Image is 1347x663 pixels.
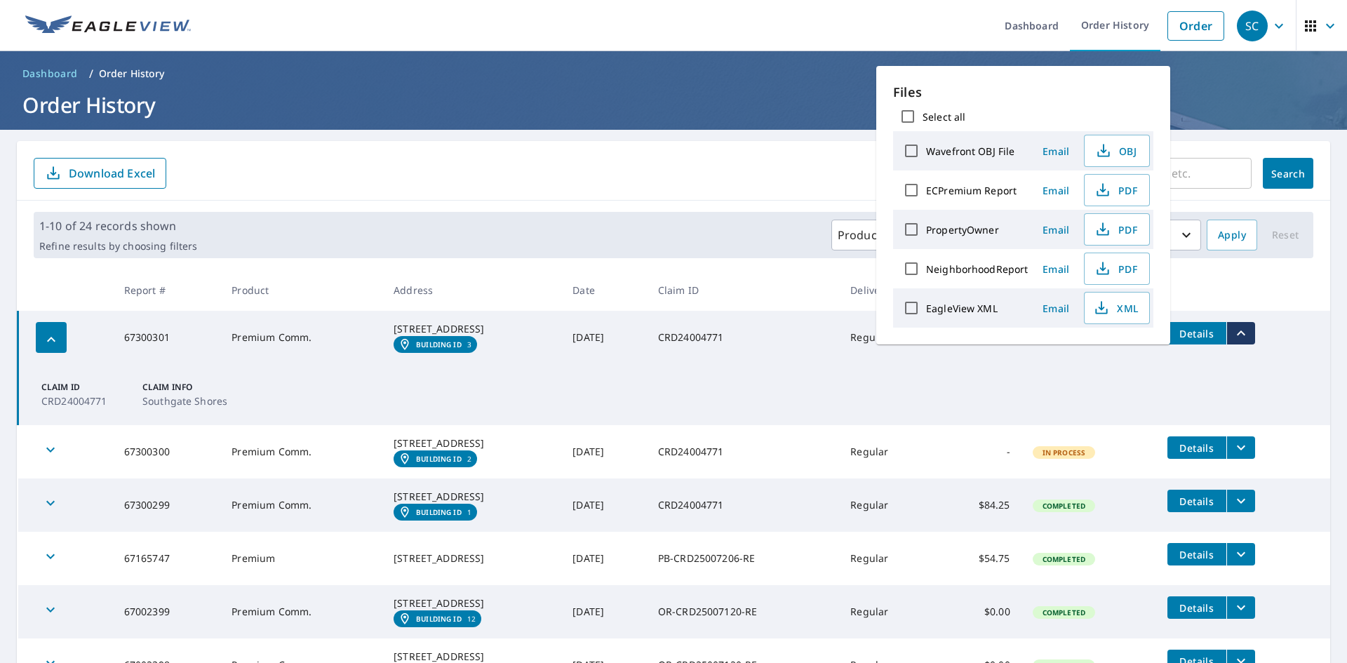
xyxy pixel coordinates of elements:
p: 1-10 of 24 records shown [39,217,197,234]
span: Apply [1218,227,1246,244]
td: 67300301 [113,311,221,364]
td: OR-CRD25007120-RE [647,585,839,638]
span: Details [1176,548,1218,561]
label: Select all [923,110,965,123]
a: Order [1167,11,1224,41]
td: Premium Comm. [220,311,382,364]
th: Claim ID [647,269,839,311]
td: [DATE] [561,532,647,585]
td: PB-CRD25007206-RE [647,532,839,585]
span: Details [1176,327,1218,340]
label: EagleView XML [926,302,998,315]
span: Details [1176,441,1218,455]
td: 67002399 [113,585,221,638]
button: Search [1263,158,1313,189]
td: 67165747 [113,532,221,585]
a: Building ID3 [394,336,477,353]
span: PDF [1093,260,1138,277]
span: Completed [1034,554,1094,564]
span: Completed [1034,501,1094,511]
a: Building ID12 [394,610,481,627]
span: Email [1039,302,1073,315]
button: Email [1033,219,1078,241]
em: Building ID [416,340,462,349]
td: [DATE] [561,311,647,364]
span: PDF [1093,221,1138,238]
h1: Order History [17,91,1330,119]
button: PDF [1084,213,1150,246]
td: Regular [839,425,936,478]
p: Refine results by choosing filters [39,240,197,253]
td: 67300299 [113,478,221,532]
em: Building ID [416,508,462,516]
a: Dashboard [17,62,83,85]
div: [STREET_ADDRESS] [394,322,550,336]
span: Search [1274,167,1302,180]
td: Regular [839,478,936,532]
td: $84.25 [936,478,1021,532]
button: Apply [1207,220,1257,250]
td: Regular [839,585,936,638]
button: PDF [1084,174,1150,206]
button: Email [1033,297,1078,319]
td: CRD24004771 [647,425,839,478]
a: Building ID1 [394,504,477,521]
em: Building ID [416,455,462,463]
button: Download Excel [34,158,166,189]
td: $54.75 [936,532,1021,585]
p: Order History [99,67,165,81]
td: 67300300 [113,425,221,478]
button: detailsBtn-67300300 [1167,436,1226,459]
button: filesDropdownBtn-67165747 [1226,543,1255,565]
td: [DATE] [561,425,647,478]
th: Date [561,269,647,311]
td: - [936,425,1021,478]
span: In Process [1034,448,1094,457]
button: Email [1033,258,1078,280]
td: Regular [839,532,936,585]
span: Email [1039,184,1073,197]
span: XML [1093,300,1138,316]
p: CRD24004771 [41,394,126,408]
button: XML [1084,292,1150,324]
span: OBJ [1093,142,1138,159]
button: OBJ [1084,135,1150,167]
a: Building ID2 [394,450,477,467]
span: Details [1176,495,1218,508]
label: Wavefront OBJ File [926,145,1014,158]
span: PDF [1093,182,1138,199]
span: Email [1039,223,1073,236]
td: [DATE] [561,585,647,638]
label: NeighborhoodReport [926,262,1028,276]
li: / [89,65,93,82]
th: Address [382,269,561,311]
p: Products [838,227,887,243]
em: Building ID [416,615,462,623]
button: Products [831,220,913,250]
p: Claim Info [142,381,227,394]
td: CRD24004771 [647,311,839,364]
p: Southgate Shores [142,394,227,408]
button: detailsBtn-67300301 [1167,322,1226,344]
span: Details [1176,601,1218,615]
th: Product [220,269,382,311]
button: filesDropdownBtn-67002399 [1226,596,1255,619]
button: Email [1033,140,1078,162]
span: Completed [1034,608,1094,617]
td: $0.00 [936,585,1021,638]
div: [STREET_ADDRESS] [394,551,550,565]
div: [STREET_ADDRESS] [394,490,550,504]
p: Claim ID [41,381,126,394]
td: CRD24004771 [647,478,839,532]
span: Dashboard [22,67,78,81]
td: Premium Comm. [220,478,382,532]
span: Email [1039,262,1073,276]
button: detailsBtn-67165747 [1167,543,1226,565]
td: Premium [220,532,382,585]
td: Premium Comm. [220,585,382,638]
nav: breadcrumb [17,62,1330,85]
button: detailsBtn-67300299 [1167,490,1226,512]
button: filesDropdownBtn-67300301 [1226,322,1255,344]
img: EV Logo [25,15,191,36]
p: Download Excel [69,166,155,181]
